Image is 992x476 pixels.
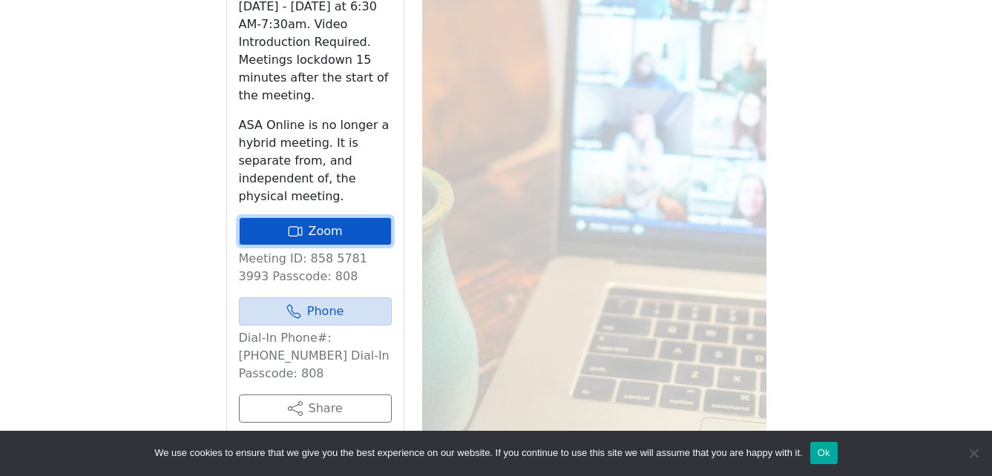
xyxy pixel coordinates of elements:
[239,250,392,285] p: Meeting ID: 858 5781 3993 Passcode: 808
[239,394,392,423] button: Share
[239,297,392,325] a: Phone
[966,446,981,460] span: No
[239,116,392,205] p: ASA Online is no longer a hybrid meeting. It is separate from, and independent of, the physical m...
[239,329,392,383] p: Dial-In Phone#: [PHONE_NUMBER] Dial-In Passcode: 808
[810,442,838,464] button: Ok
[239,217,392,245] a: Zoom
[154,446,802,460] span: We use cookies to ensure that we give you the best experience on our website. If you continue to ...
